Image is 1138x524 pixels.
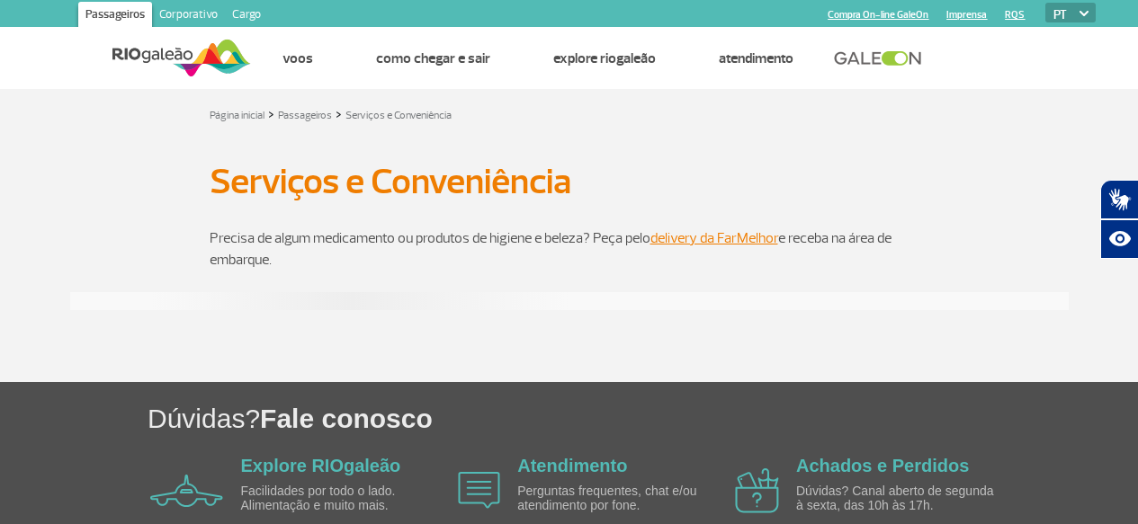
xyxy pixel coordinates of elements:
[268,103,274,124] a: >
[282,49,313,67] a: Voos
[735,468,779,513] img: airplane icon
[517,484,724,512] p: Perguntas frequentes, chat e/ou atendimento por fone.
[1100,180,1138,219] button: Abrir tradutor de língua de sinais.
[458,472,500,509] img: airplane icon
[210,166,929,197] h1: Serviços e Conveniência
[260,404,433,433] span: Fale conosco
[241,484,448,512] p: Facilidades por todo o lado. Alimentação e muito mais.
[1005,9,1025,21] a: RQS
[210,109,264,122] a: Página inicial
[278,109,332,122] a: Passageiros
[148,400,1138,437] h1: Dúvidas?
[336,103,342,124] a: >
[345,109,452,122] a: Serviços e Conveniência
[150,475,223,507] img: airplane icon
[553,49,656,67] a: Explore RIOgaleão
[241,456,401,475] a: Explore RIOgaleão
[828,9,928,21] a: Compra On-line GaleOn
[210,227,929,271] p: Precisa de algum medicamento ou produtos de higiene e beleza? Peça pelo e receba na área de embar...
[796,484,1003,512] p: Dúvidas? Canal aberto de segunda à sexta, das 10h às 17h.
[1100,219,1138,259] button: Abrir recursos assistivos.
[376,49,490,67] a: Como chegar e sair
[946,9,987,21] a: Imprensa
[650,229,778,247] a: delivery da FarMelhor
[719,49,793,67] a: Atendimento
[1100,180,1138,259] div: Plugin de acessibilidade da Hand Talk.
[78,2,152,31] a: Passageiros
[517,456,627,475] a: Atendimento
[796,456,969,475] a: Achados e Perdidos
[225,2,268,31] a: Cargo
[152,2,225,31] a: Corporativo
